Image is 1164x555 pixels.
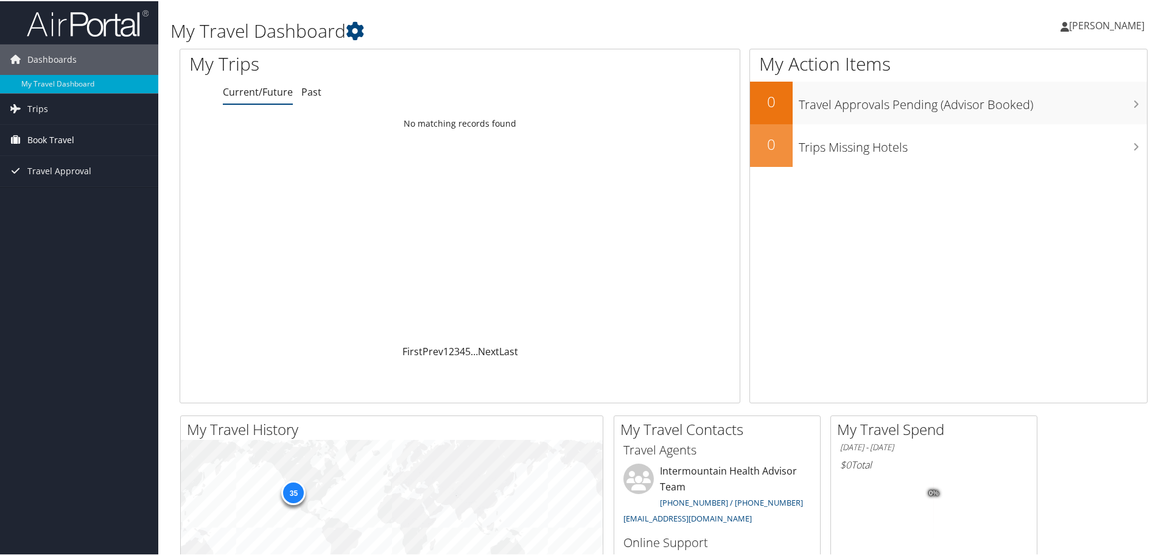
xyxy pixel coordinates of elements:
[27,124,74,154] span: Book Travel
[623,533,811,550] h3: Online Support
[301,84,321,97] a: Past
[750,80,1147,123] a: 0Travel Approvals Pending (Advisor Booked)
[27,93,48,123] span: Trips
[840,457,851,470] span: $0
[223,84,293,97] a: Current/Future
[617,462,817,528] li: Intermountain Health Advisor Team
[840,457,1028,470] h6: Total
[281,479,306,504] div: 35
[750,50,1147,76] h1: My Action Items
[1069,18,1145,31] span: [PERSON_NAME]
[422,344,443,357] a: Prev
[443,344,449,357] a: 1
[478,344,499,357] a: Next
[1061,6,1157,43] a: [PERSON_NAME]
[660,496,803,507] a: [PHONE_NUMBER] / [PHONE_NUMBER]
[837,418,1037,439] h2: My Travel Spend
[620,418,820,439] h2: My Travel Contacts
[750,133,793,154] h2: 0
[465,344,471,357] a: 5
[499,344,518,357] a: Last
[454,344,460,357] a: 3
[460,344,465,357] a: 4
[799,89,1147,112] h3: Travel Approvals Pending (Advisor Booked)
[623,512,752,523] a: [EMAIL_ADDRESS][DOMAIN_NAME]
[840,440,1028,452] h6: [DATE] - [DATE]
[170,17,828,43] h1: My Travel Dashboard
[27,155,91,185] span: Travel Approval
[189,50,497,76] h1: My Trips
[27,43,77,74] span: Dashboards
[402,344,422,357] a: First
[449,344,454,357] a: 2
[180,111,740,133] td: No matching records found
[623,440,811,458] h3: Travel Agents
[187,418,603,439] h2: My Travel History
[750,90,793,111] h2: 0
[799,132,1147,155] h3: Trips Missing Hotels
[471,344,478,357] span: …
[929,489,939,496] tspan: 0%
[750,123,1147,166] a: 0Trips Missing Hotels
[27,8,149,37] img: airportal-logo.png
